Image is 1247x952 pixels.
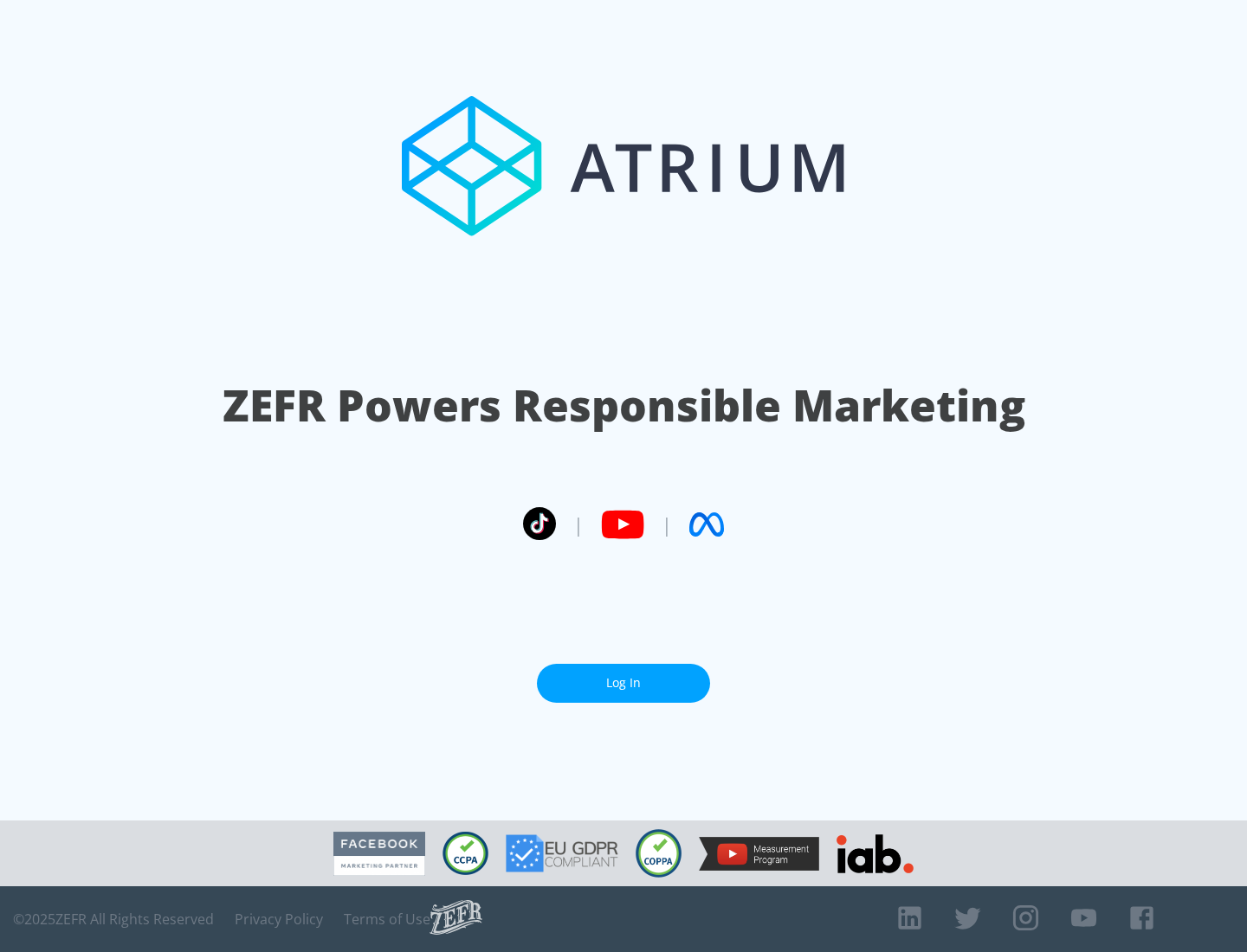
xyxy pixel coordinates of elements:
h1: ZEFR Powers Responsible Marketing [223,376,1025,435]
img: YouTube Measurement Program [699,837,819,871]
img: CCPA Compliant [443,832,488,875]
span: | [573,511,584,537]
span: | [662,511,672,537]
span: © 2025 ZEFR All Rights Reserved [13,910,214,928]
a: Privacy Policy [235,910,323,928]
img: IAB [837,834,914,873]
img: Facebook Marketing Partner [333,832,425,876]
img: GDPR Compliant [506,834,618,872]
img: COPPA Compliant [636,829,682,878]
a: Terms of Use [344,910,430,928]
a: Log In [537,664,710,703]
